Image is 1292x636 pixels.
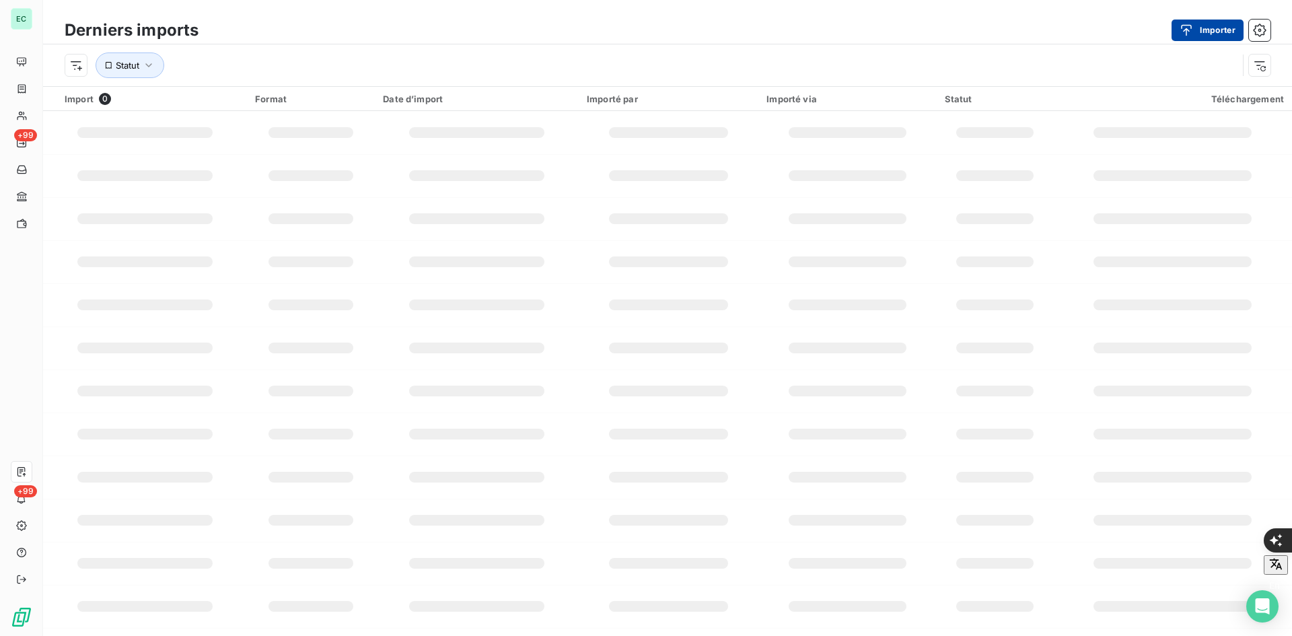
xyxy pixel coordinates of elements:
[11,8,32,30] div: EC
[116,60,139,71] span: Statut
[65,93,239,105] div: Import
[14,485,37,497] span: +99
[99,93,111,105] span: 0
[14,129,37,141] span: +99
[255,94,367,104] div: Format
[1172,20,1244,41] button: Importer
[65,18,199,42] h3: Derniers imports
[587,94,750,104] div: Importé par
[383,94,571,104] div: Date d’import
[766,94,929,104] div: Importé via
[1062,94,1284,104] div: Téléchargement
[945,94,1046,104] div: Statut
[96,52,164,78] button: Statut
[1246,590,1279,623] div: Open Intercom Messenger
[11,606,32,628] img: Logo LeanPay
